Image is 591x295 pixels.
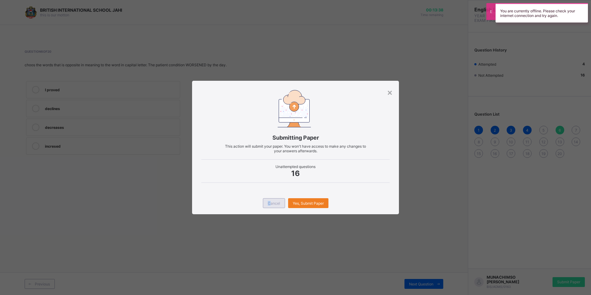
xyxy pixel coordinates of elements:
div: × [387,87,393,97]
span: Cancel [268,201,280,206]
span: 16 [201,169,390,178]
span: Yes, Submit Paper [293,201,324,206]
div: You are currently offline. Please check your internet connection and try again. [496,3,588,23]
span: Submitting Paper [201,134,390,141]
img: submitting-paper.7509aad6ec86be490e328e6d2a33d40a.svg [278,90,311,127]
span: This action will submit your paper. You won't have access to make any changes to your answers aft... [225,144,366,153]
span: Unattempted questions [201,164,390,169]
